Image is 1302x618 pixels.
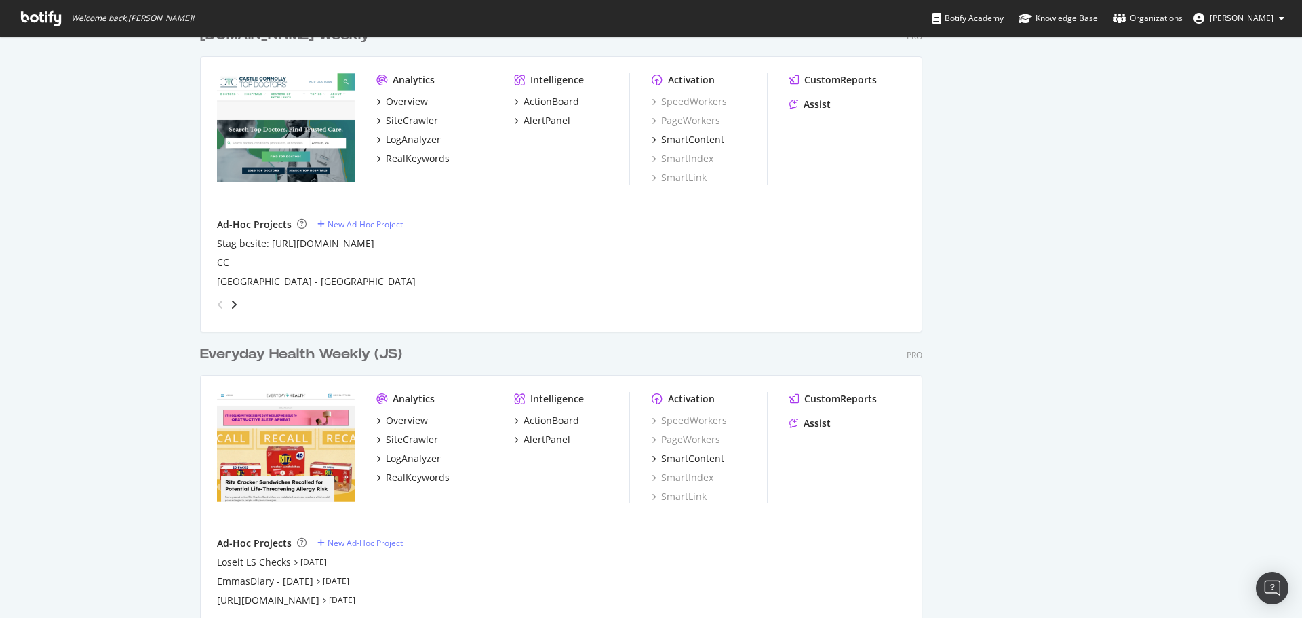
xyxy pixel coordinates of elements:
[1019,12,1098,25] div: Knowledge Base
[317,537,403,549] a: New Ad-Hoc Project
[376,114,438,128] a: SiteCrawler
[376,452,441,465] a: LogAnalyzer
[71,13,194,24] span: Welcome back, [PERSON_NAME] !
[524,414,579,427] div: ActionBoard
[652,171,707,185] a: SmartLink
[524,114,570,128] div: AlertPanel
[789,98,831,111] a: Assist
[212,294,229,315] div: angle-left
[1210,12,1274,24] span: Bill Elward
[386,433,438,446] div: SiteCrawler
[661,133,724,147] div: SmartContent
[329,594,355,606] a: [DATE]
[217,556,291,569] a: Loseit LS Checks
[376,95,428,109] a: Overview
[652,95,727,109] a: SpeedWorkers
[376,433,438,446] a: SiteCrawler
[386,152,450,166] div: RealKeywords
[652,471,713,484] a: SmartIndex
[514,114,570,128] a: AlertPanel
[1113,12,1183,25] div: Organizations
[300,556,327,568] a: [DATE]
[200,345,408,364] a: Everyday Health Weekly (JS)
[217,575,313,588] a: EmmasDiary - [DATE]
[932,12,1004,25] div: Botify Academy
[652,133,724,147] a: SmartContent
[217,392,355,502] img: everydayhealth.com
[804,417,831,430] div: Assist
[804,392,877,406] div: CustomReports
[386,133,441,147] div: LogAnalyzer
[524,433,570,446] div: AlertPanel
[317,218,403,230] a: New Ad-Hoc Project
[217,237,374,250] a: Stag bcsite: [URL][DOMAIN_NAME]
[393,392,435,406] div: Analytics
[386,414,428,427] div: Overview
[217,218,292,231] div: Ad-Hoc Projects
[1256,572,1288,604] div: Open Intercom Messenger
[376,471,450,484] a: RealKeywords
[229,298,239,311] div: angle-right
[652,452,724,465] a: SmartContent
[217,537,292,550] div: Ad-Hoc Projects
[217,73,355,183] img: castleconnolly.com
[789,417,831,430] a: Assist
[386,452,441,465] div: LogAnalyzer
[652,490,707,503] a: SmartLink
[514,433,570,446] a: AlertPanel
[652,414,727,427] a: SpeedWorkers
[530,392,584,406] div: Intelligence
[386,95,428,109] div: Overview
[668,392,715,406] div: Activation
[376,414,428,427] a: Overview
[652,114,720,128] a: PageWorkers
[530,73,584,87] div: Intelligence
[376,152,450,166] a: RealKeywords
[804,73,877,87] div: CustomReports
[668,73,715,87] div: Activation
[804,98,831,111] div: Assist
[524,95,579,109] div: ActionBoard
[652,152,713,166] a: SmartIndex
[376,133,441,147] a: LogAnalyzer
[386,114,438,128] div: SiteCrawler
[200,345,402,364] div: Everyday Health Weekly (JS)
[1183,7,1295,29] button: [PERSON_NAME]
[514,414,579,427] a: ActionBoard
[217,256,229,269] a: CC
[328,218,403,230] div: New Ad-Hoc Project
[328,537,403,549] div: New Ad-Hoc Project
[652,433,720,446] a: PageWorkers
[217,275,416,288] a: [GEOGRAPHIC_DATA] - [GEOGRAPHIC_DATA]
[661,452,724,465] div: SmartContent
[323,575,349,587] a: [DATE]
[217,594,319,607] a: [URL][DOMAIN_NAME]
[789,73,877,87] a: CustomReports
[789,392,877,406] a: CustomReports
[393,73,435,87] div: Analytics
[907,349,922,361] div: Pro
[386,471,450,484] div: RealKeywords
[514,95,579,109] a: ActionBoard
